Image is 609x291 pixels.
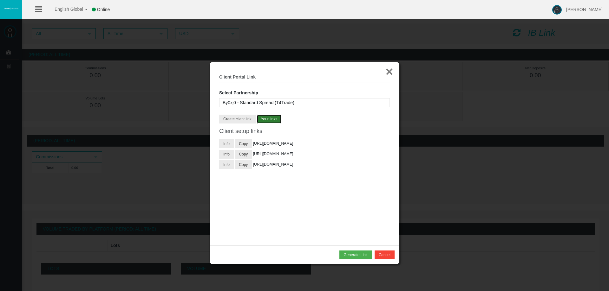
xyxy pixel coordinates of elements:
[566,7,603,12] span: [PERSON_NAME]
[219,160,234,169] button: Info
[253,141,293,146] span: [URL][DOMAIN_NAME]
[219,89,258,97] label: Select Partnership
[552,5,562,15] img: user-image
[97,7,110,12] span: Online
[257,115,282,123] button: Your links
[235,160,252,169] button: Copy
[219,74,256,79] b: Client Portal Link
[3,7,19,10] img: logo.svg
[235,139,252,148] button: Copy
[386,65,393,78] button: ×
[235,150,252,159] button: Copy
[46,7,83,12] span: English Global
[219,128,390,135] h4: Client setup links
[219,115,256,123] button: Create client link
[219,150,234,159] button: Info
[375,250,395,259] button: Cancel
[339,250,371,259] button: Generate Link
[253,162,293,167] span: [URL][DOMAIN_NAME]
[253,152,293,156] span: [URL][DOMAIN_NAME]
[219,139,234,148] button: Info
[219,98,390,107] div: IBy0xj0 - Standard Spread (T4Trade)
